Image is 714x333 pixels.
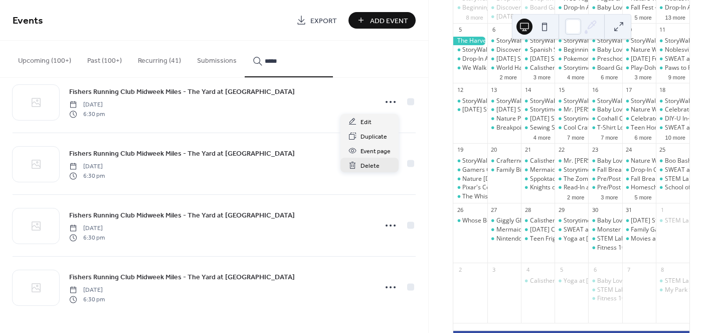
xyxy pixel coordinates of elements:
[656,97,689,105] div: StoryWalk - Prather Park Carmel
[563,72,588,81] button: 4 more
[588,105,622,114] div: Baby Love Story Time - Westfield Library
[622,235,656,243] div: Movies at Midtown - Midtown Plaza Carmel
[370,16,408,26] span: Add Event
[558,86,565,93] div: 15
[555,216,588,225] div: Storytime - Chapter Book Lounge
[462,166,625,174] div: Gamers Guild For teens and adults - [GEOGRAPHIC_DATA]
[588,216,622,225] div: Baby Love Story Time - Westfield Library
[530,157,703,165] div: Calisthenics and Core - [PERSON_NAME][GEOGRAPHIC_DATA]
[597,115,684,123] div: Coxhall Children's Garden Tour
[597,192,622,201] button: 3 more
[529,72,555,81] button: 3 more
[69,295,105,304] span: 6:30 pm
[487,4,521,12] div: Discovery Time - Sheridan Library
[558,206,565,213] div: 29
[69,224,105,233] span: [DATE]
[69,271,295,283] a: Fishers Running Club Midweek Miles - The Yard at [GEOGRAPHIC_DATA]
[462,13,487,21] button: 8 more
[530,175,657,183] div: Sppoktacular Boofest! - [GEOGRAPHIC_DATA]
[558,266,565,273] div: 5
[588,277,622,285] div: Baby Love Story Time - Westfield Library
[496,13,613,21] div: [DATE] Story Time - [GEOGRAPHIC_DATA]
[622,105,656,114] div: Nature Walks - Grand Junction Plaza
[496,72,521,81] button: 2 more
[189,41,245,76] button: Submissions
[659,206,666,213] div: 1
[453,157,487,165] div: StoryWalk - Prather Park Carmel
[555,235,588,243] div: Yoga at Osprey Pointe Pavilion - Morse Park
[456,86,464,93] div: 12
[462,97,603,105] div: StoryWalk - [PERSON_NAME][GEOGRAPHIC_DATA]
[462,157,603,165] div: StoryWalk - [PERSON_NAME][GEOGRAPHIC_DATA]
[487,105,521,114] div: Monday Story Time - Westfield Library
[487,124,521,132] div: Breakpoint - Fishers Library
[558,146,565,154] div: 22
[630,192,655,201] button: 5 more
[496,4,605,12] div: Discovery Time - [GEOGRAPHIC_DATA]
[496,97,637,105] div: StoryWalk - [PERSON_NAME][GEOGRAPHIC_DATA]
[588,37,622,45] div: StoryWalk - Prather Park Carmel
[521,277,555,285] div: Calisthenics and Core - Prather Park
[521,166,555,174] div: Mermaid Party - Fishers Library
[588,124,622,132] div: T-Shirt Loom Basics - Fishers Library
[622,4,656,12] div: Fall Fest - Main Street Noblesville
[130,41,189,76] button: Recurring (41)
[563,133,588,141] button: 7 more
[597,133,622,141] button: 7 more
[530,97,671,105] div: StoryWalk - [PERSON_NAME][GEOGRAPHIC_DATA]
[69,149,295,159] span: Fishers Running Club Midweek Miles - The Yard at [GEOGRAPHIC_DATA]
[462,64,552,72] div: We Walk Indy - [PERSON_NAME]
[462,192,570,201] div: The Whisk Kids - [GEOGRAPHIC_DATA]
[625,86,633,93] div: 17
[521,55,555,63] div: Tuesday Story Time - Westfield Library
[656,64,689,72] div: Paws to Read - Westfield Library
[630,72,655,81] button: 3 more
[622,183,656,192] div: Homeschool Outdoor Skills Academy - Morse Park & Beach
[289,12,344,29] a: Export
[521,183,555,192] div: Knights of the Square Table Chess Club - Carmel Library
[453,175,487,183] div: Nature Sunday School - Cool Creek Nature Center
[555,4,588,12] div: Drop-In Activity: Wire Sculptures - Fishers Library
[524,206,531,213] div: 28
[555,124,588,132] div: Cool Crafting Club Grades 1-5 - Noblesville Library
[555,105,588,114] div: Mr. Dan the Music Man - Fishers Library
[69,87,295,97] span: Fishers Running Club Midweek Miles - The Yard at [GEOGRAPHIC_DATA]
[659,146,666,154] div: 25
[564,37,704,45] div: StoryWalk - [PERSON_NAME][GEOGRAPHIC_DATA]
[622,64,656,72] div: Play-Doh Maker Station: Monsters - Carmel Library
[622,216,656,225] div: Day of the Dead Story Celebration - Noblesville Library
[630,133,655,141] button: 6 more
[487,46,521,54] div: Discovery Time - Sheridan Library
[591,266,599,273] div: 6
[588,115,622,123] div: Coxhall Children's Garden Tour
[622,46,656,54] div: Nature Walks - Grand Junction Plaza
[588,46,622,54] div: Baby Love Story Time - Westfield Library
[521,226,555,234] div: Halloween Celebration - Carmel Library
[456,26,464,34] div: 5
[496,105,613,114] div: [DATE] Story Time - [GEOGRAPHIC_DATA]
[348,12,416,29] button: Add Event
[462,55,618,63] div: Drop-In Activity: Wire Sculptures - [GEOGRAPHIC_DATA]
[530,46,649,54] div: Spanish Story Time - [GEOGRAPHIC_DATA]
[588,4,622,12] div: Baby Love Story Time - Westfield Library
[530,235,644,243] div: Teen Fright Night - [GEOGRAPHIC_DATA]
[69,210,295,221] span: Fishers Running Club Midweek Miles - The Yard at [GEOGRAPHIC_DATA]
[591,206,599,213] div: 30
[588,166,622,174] div: Fall Break Programs - Cool Creek Nature Center
[456,146,464,154] div: 19
[490,206,498,213] div: 27
[588,55,622,63] div: Preschool Story Hour - Taylor Center of Natural History
[490,86,498,93] div: 13
[496,216,635,225] div: Giggly Ghosts and Goblins - [GEOGRAPHIC_DATA]
[588,64,622,72] div: Board Game Alliance Homeschool Program - Fishers Library
[555,277,588,285] div: Yoga at Osprey Pointe Pavilion - Morse Park
[597,124,698,132] div: T-Shirt Loom Basics - Fishers Library
[487,64,521,72] div: World Habitat Day Tree Planting 2025
[453,4,487,12] div: Beginning Bird Hike - Cool Creek Nature Center
[530,55,647,63] div: [DATE] Story Time - [GEOGRAPHIC_DATA]
[521,64,555,72] div: Calisthenics and Core - Prather Park
[453,37,487,45] div: The Harvest Moon Festival - Main Street Sheridan
[622,166,656,174] div: Drop-In Craft - Carmel Library
[310,16,337,26] span: Export
[622,226,656,234] div: Family Game Night - The Yard at Fishers District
